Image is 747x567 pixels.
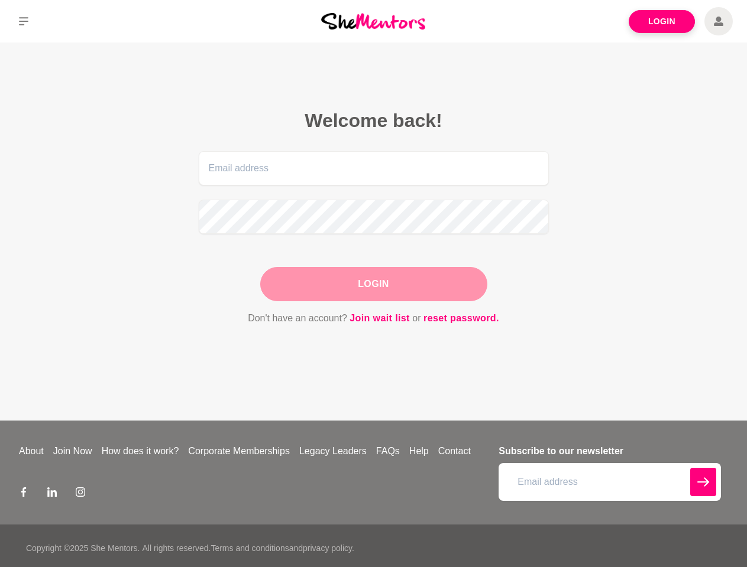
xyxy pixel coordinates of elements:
a: Login [629,10,695,33]
a: Join wait list [350,311,410,326]
a: Instagram [76,487,85,501]
a: Contact [434,444,476,458]
a: Terms and conditions [211,543,289,553]
a: privacy policy [303,543,352,553]
h2: Welcome back! [199,109,549,132]
a: reset password. [423,311,499,326]
a: LinkedIn [47,487,57,501]
a: Join Now [48,444,97,458]
p: Don't have an account? or [199,311,549,326]
p: All rights reserved. and . [142,542,354,555]
a: Help [405,444,434,458]
a: Legacy Leaders [295,444,371,458]
a: Facebook [19,487,28,501]
input: Email address [499,463,721,501]
a: How does it work? [97,444,184,458]
p: Copyright © 2025 She Mentors . [26,542,140,555]
a: FAQs [371,444,405,458]
img: She Mentors Logo [321,13,425,29]
a: About [14,444,48,458]
a: Corporate Memberships [183,444,295,458]
h4: Subscribe to our newsletter [499,444,721,458]
input: Email address [199,151,549,185]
